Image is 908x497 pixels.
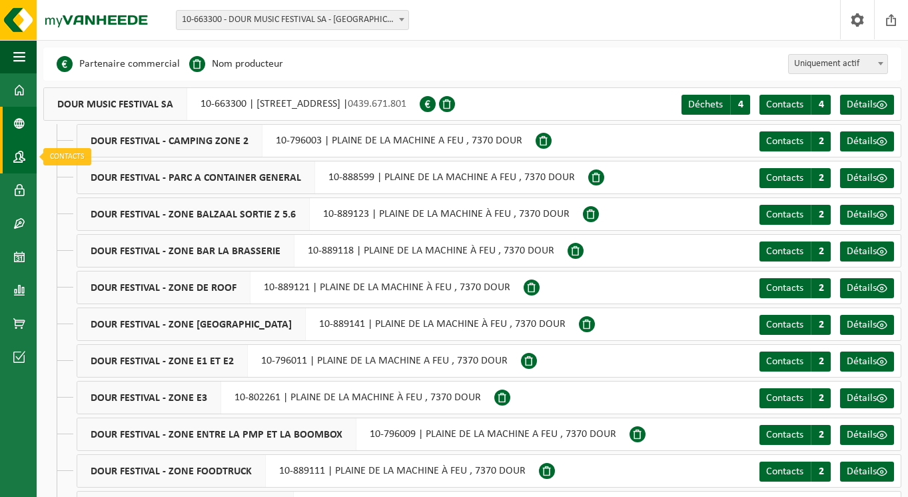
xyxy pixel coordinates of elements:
li: Partenaire commercial [57,54,180,74]
div: 10-796003 | PLAINE DE LA MACHINE A FEU , 7370 DOUR [77,124,536,157]
span: 2 [811,205,831,225]
span: DOUR FESTIVAL - ZONE [GEOGRAPHIC_DATA] [77,308,306,340]
span: DOUR FESTIVAL - ZONE BAR LA BRASSERIE [77,235,294,267]
span: 2 [811,388,831,408]
span: Contacts [766,173,803,183]
span: Contacts [766,393,803,404]
span: 4 [730,95,750,115]
span: 2 [811,315,831,335]
span: Détails [847,356,877,367]
span: Détails [847,99,877,110]
span: Détails [847,209,877,220]
span: Uniquement actif [788,54,888,74]
div: 10-796011 | PLAINE DE LA MACHINE A FEU , 7370 DOUR [77,344,521,378]
div: 10-889123 | PLAINE DE LA MACHINE À FEU , 7370 DOUR [77,197,583,231]
a: Contacts 2 [759,205,831,225]
a: Contacts 4 [759,95,831,115]
span: Détails [847,136,877,147]
span: Contacts [766,99,803,110]
a: Contacts 2 [759,425,831,445]
span: Contacts [766,209,803,220]
span: DOUR FESTIVAL - ZONE E1 ET E2 [77,345,248,377]
a: Contacts 2 [759,315,831,335]
span: Détails [847,246,877,257]
a: Contacts 2 [759,388,831,408]
span: DOUR FESTIVAL - ZONE E3 [77,382,221,414]
a: Déchets 4 [681,95,750,115]
div: 10-663300 | [STREET_ADDRESS] | [43,87,420,121]
span: Contacts [766,320,803,330]
span: Détails [847,430,877,440]
span: 10-663300 - DOUR MUSIC FESTIVAL SA - DOUR [176,10,409,30]
span: DOUR FESTIVAL - CAMPING ZONE 2 [77,125,262,157]
span: DOUR FESTIVAL - ZONE FOODTRUCK [77,455,266,487]
span: 2 [811,352,831,372]
span: Détails [847,466,877,477]
li: Nom producteur [189,54,283,74]
a: Détails [840,462,894,482]
a: Détails [840,205,894,225]
span: 2 [811,168,831,188]
span: 2 [811,425,831,445]
span: Contacts [766,356,803,367]
a: Détails [840,352,894,372]
div: 10-796009 | PLAINE DE LA MACHINE A FEU , 7370 DOUR [77,418,630,451]
span: 2 [811,278,831,298]
a: Détails [840,168,894,188]
span: Détails [847,173,877,183]
a: Détails [840,315,894,335]
div: 10-889111 | PLAINE DE LA MACHINE À FEU , 7370 DOUR [77,454,539,488]
div: 10-888599 | PLAINE DE LA MACHINE A FEU , 7370 DOUR [77,161,588,194]
a: Contacts 2 [759,462,831,482]
a: Détails [840,278,894,298]
a: Contacts 2 [759,278,831,298]
a: Détails [840,425,894,445]
span: DOUR FESTIVAL - PARC A CONTAINER GENERAL [77,161,315,193]
a: Contacts 2 [759,241,831,262]
span: Contacts [766,430,803,440]
span: DOUR FESTIVAL - ZONE BALZAAL SORTIE Z 5.6 [77,198,310,230]
span: Contacts [766,466,803,477]
span: 2 [811,241,831,262]
span: DOUR FESTIVAL - ZONE ENTRE LA PMP ET LA BOOMBOX [77,418,356,450]
span: 2 [811,131,831,151]
a: Détails [840,388,894,408]
span: Détails [847,283,877,294]
span: Détails [847,320,877,330]
a: Contacts 2 [759,168,831,188]
span: Uniquement actif [789,55,887,73]
span: 10-663300 - DOUR MUSIC FESTIVAL SA - DOUR [177,11,408,29]
span: Contacts [766,283,803,294]
span: 0439.671.801 [348,99,406,109]
div: 10-889118 | PLAINE DE LA MACHINE À FEU , 7370 DOUR [77,234,568,268]
a: Détails [840,241,894,262]
div: 10-889141 | PLAINE DE LA MACHINE À FEU , 7370 DOUR [77,308,579,341]
span: Détails [847,393,877,404]
div: 10-889121 | PLAINE DE LA MACHINE À FEU , 7370 DOUR [77,271,524,304]
span: DOUR FESTIVAL - ZONE DE ROOF [77,272,250,304]
span: 4 [811,95,831,115]
span: Contacts [766,136,803,147]
a: Contacts 2 [759,352,831,372]
span: Déchets [688,99,723,110]
a: Détails [840,95,894,115]
div: 10-802261 | PLAINE DE LA MACHINE À FEU , 7370 DOUR [77,381,494,414]
a: Détails [840,131,894,151]
a: Contacts 2 [759,131,831,151]
span: DOUR MUSIC FESTIVAL SA [44,88,187,120]
span: Contacts [766,246,803,257]
span: 2 [811,462,831,482]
